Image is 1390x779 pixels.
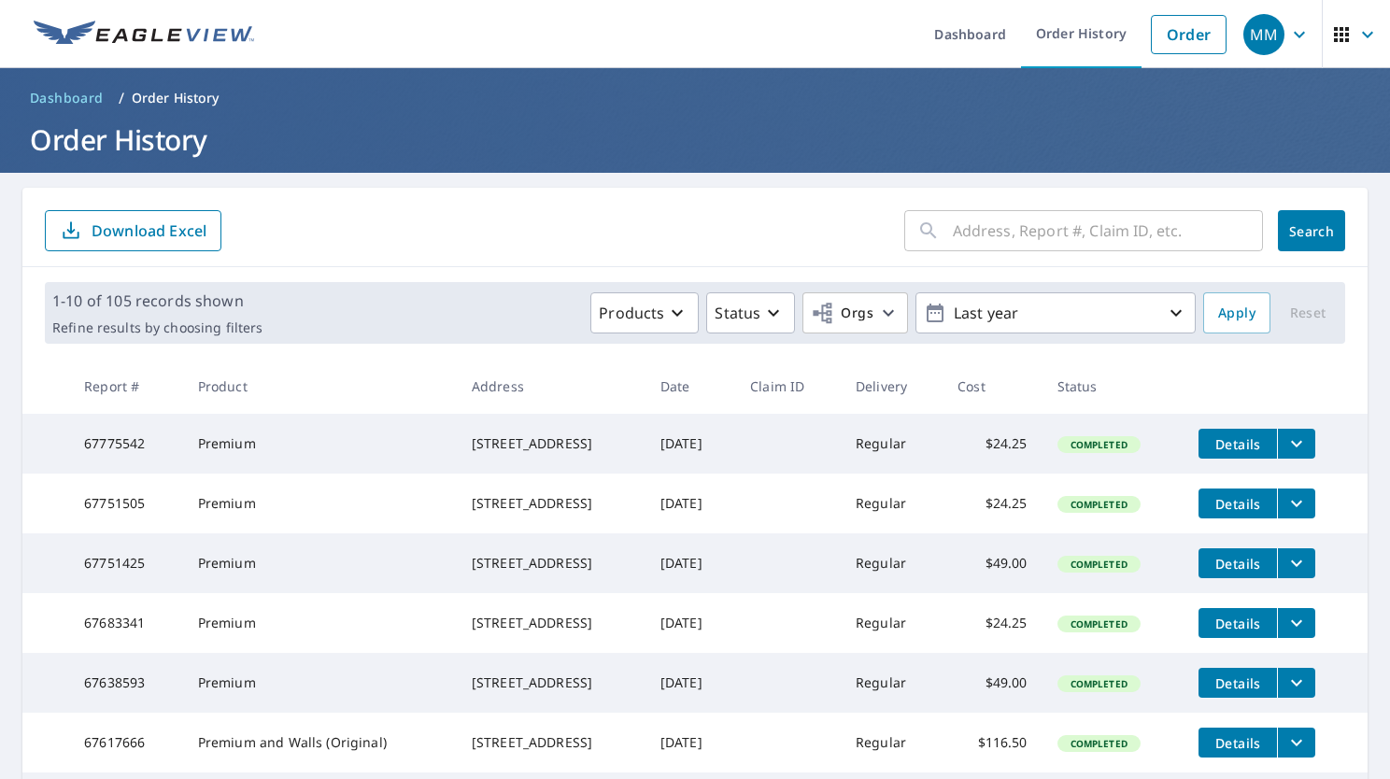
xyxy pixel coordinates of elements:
span: Completed [1059,617,1139,630]
input: Address, Report #, Claim ID, etc. [953,205,1263,257]
p: Refine results by choosing filters [52,319,262,336]
button: detailsBtn-67775542 [1199,429,1277,459]
div: [STREET_ADDRESS] [472,673,631,692]
span: Details [1210,555,1266,573]
div: [STREET_ADDRESS] [472,733,631,752]
th: Delivery [841,359,943,414]
button: filesDropdownBtn-67683341 [1277,608,1315,638]
button: Last year [915,292,1196,333]
button: filesDropdownBtn-67638593 [1277,668,1315,698]
p: Products [599,302,664,324]
td: $49.00 [943,533,1042,593]
td: Premium and Walls (Original) [183,713,457,772]
span: Completed [1059,737,1139,750]
p: Status [715,302,760,324]
td: [DATE] [645,533,735,593]
td: [DATE] [645,474,735,533]
td: $24.25 [943,474,1042,533]
td: [DATE] [645,713,735,772]
span: Details [1210,734,1266,752]
span: Completed [1059,438,1139,451]
th: Address [457,359,645,414]
a: Dashboard [22,83,111,113]
button: detailsBtn-67638593 [1199,668,1277,698]
span: Search [1293,222,1330,240]
span: Details [1210,495,1266,513]
button: Apply [1203,292,1270,333]
div: MM [1243,14,1284,55]
td: Regular [841,593,943,653]
button: Status [706,292,795,333]
button: Orgs [802,292,908,333]
td: Premium [183,414,457,474]
button: filesDropdownBtn-67775542 [1277,429,1315,459]
span: Completed [1059,498,1139,511]
div: [STREET_ADDRESS] [472,434,631,453]
img: EV Logo [34,21,254,49]
td: Regular [841,713,943,772]
td: [DATE] [645,593,735,653]
td: $24.25 [943,593,1042,653]
td: $49.00 [943,653,1042,713]
td: Premium [183,593,457,653]
td: 67683341 [69,593,183,653]
td: Regular [841,474,943,533]
p: Download Excel [92,220,206,241]
th: Cost [943,359,1042,414]
td: [DATE] [645,653,735,713]
td: Regular [841,414,943,474]
td: Regular [841,653,943,713]
td: Premium [183,474,457,533]
p: Order History [132,89,220,107]
span: Apply [1218,302,1255,325]
td: 67617666 [69,713,183,772]
p: 1-10 of 105 records shown [52,290,262,312]
span: Completed [1059,558,1139,571]
span: Details [1210,674,1266,692]
a: Order [1151,15,1227,54]
span: Dashboard [30,89,104,107]
td: [DATE] [645,414,735,474]
button: detailsBtn-67751425 [1199,548,1277,578]
div: [STREET_ADDRESS] [472,494,631,513]
p: Last year [946,297,1165,330]
button: detailsBtn-67751505 [1199,489,1277,518]
td: 67751425 [69,533,183,593]
button: filesDropdownBtn-67751425 [1277,548,1315,578]
th: Product [183,359,457,414]
button: detailsBtn-67617666 [1199,728,1277,758]
td: Regular [841,533,943,593]
button: filesDropdownBtn-67617666 [1277,728,1315,758]
th: Date [645,359,735,414]
button: Products [590,292,699,333]
button: Search [1278,210,1345,251]
span: Details [1210,435,1266,453]
span: Completed [1059,677,1139,690]
td: $24.25 [943,414,1042,474]
span: Details [1210,615,1266,632]
td: 67751505 [69,474,183,533]
button: detailsBtn-67683341 [1199,608,1277,638]
h1: Order History [22,120,1368,159]
td: Premium [183,653,457,713]
td: $116.50 [943,713,1042,772]
td: 67775542 [69,414,183,474]
th: Claim ID [735,359,841,414]
th: Status [1042,359,1184,414]
span: Orgs [811,302,873,325]
td: Premium [183,533,457,593]
div: [STREET_ADDRESS] [472,614,631,632]
th: Report # [69,359,183,414]
td: 67638593 [69,653,183,713]
button: filesDropdownBtn-67751505 [1277,489,1315,518]
div: [STREET_ADDRESS] [472,554,631,573]
nav: breadcrumb [22,83,1368,113]
li: / [119,87,124,109]
button: Download Excel [45,210,221,251]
